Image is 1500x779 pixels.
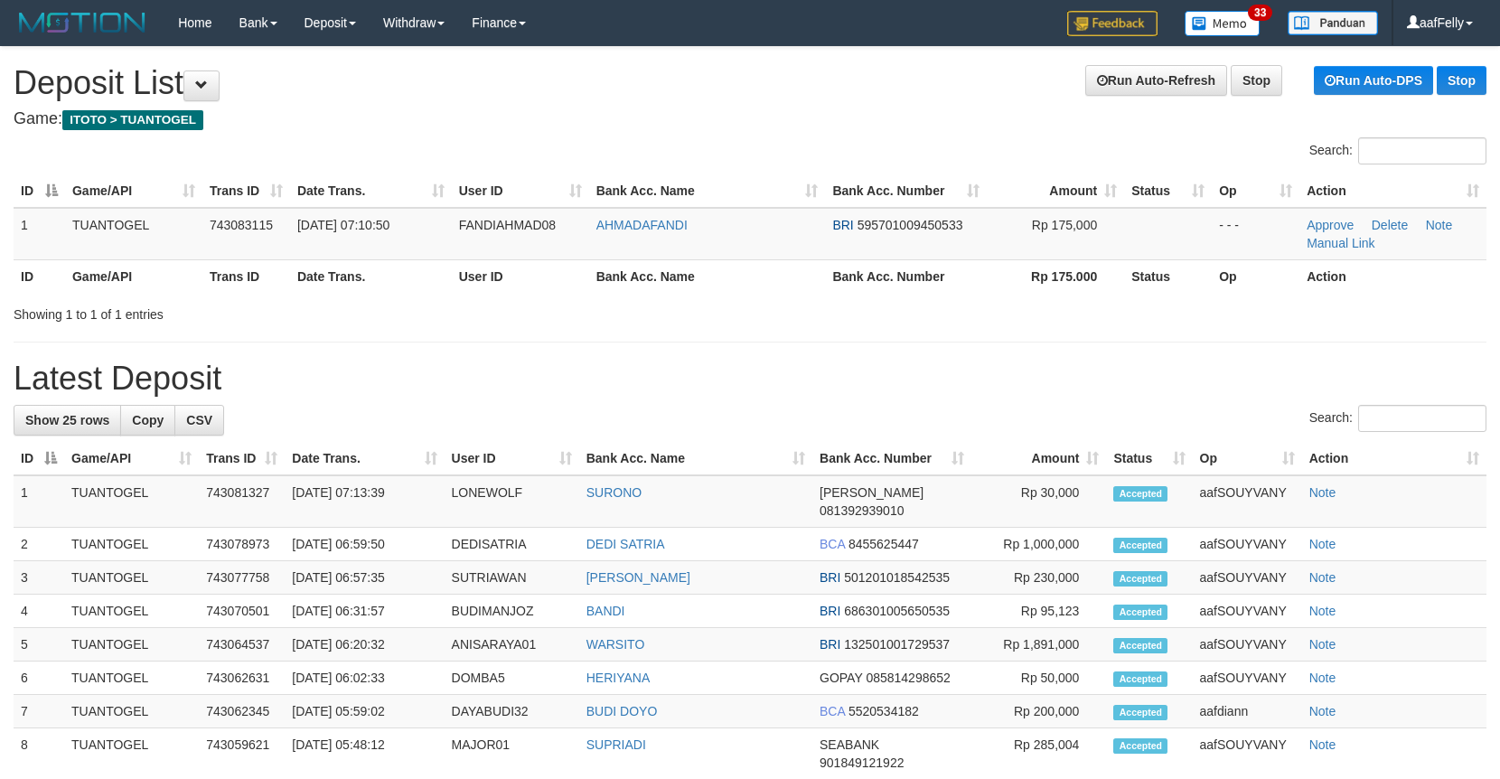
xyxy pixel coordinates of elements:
th: Date Trans.: activate to sort column ascending [290,174,452,208]
td: - - - [1212,208,1299,260]
a: Copy [120,405,175,436]
h1: Latest Deposit [14,361,1486,397]
a: BANDI [586,604,625,618]
span: SEABANK [820,737,879,752]
span: BCA [820,704,845,718]
td: 743062345 [199,695,285,728]
a: Run Auto-Refresh [1085,65,1227,96]
label: Search: [1309,405,1486,432]
td: 5 [14,628,64,662]
td: BUDIMANJOZ [445,595,579,628]
a: DEDI SATRIA [586,537,665,551]
span: Copy 085814298652 to clipboard [866,671,950,685]
td: 7 [14,695,64,728]
span: 743083115 [210,218,273,232]
label: Search: [1309,137,1486,164]
a: Note [1309,570,1336,585]
td: TUANTOGEL [64,695,199,728]
th: Status [1124,259,1212,293]
input: Search: [1358,137,1486,164]
td: DOMBA5 [445,662,579,695]
td: aafSOUYVANY [1193,528,1302,561]
th: Trans ID: activate to sort column ascending [202,174,290,208]
th: ID [14,259,65,293]
img: MOTION_logo.png [14,9,151,36]
a: AHMADAFANDI [596,218,688,232]
th: Status: activate to sort column ascending [1124,174,1212,208]
th: Bank Acc. Name [589,259,826,293]
a: Note [1309,537,1336,551]
img: panduan.png [1288,11,1378,35]
span: GOPAY [820,671,862,685]
th: Game/API: activate to sort column ascending [65,174,202,208]
span: FANDIAHMAD08 [459,218,556,232]
td: 743064537 [199,628,285,662]
span: Accepted [1113,705,1167,720]
th: Date Trans.: activate to sort column ascending [285,442,444,475]
td: ANISARAYA01 [445,628,579,662]
a: HERIYANA [586,671,651,685]
span: Copy 901849121922 to clipboard [820,756,904,770]
th: Bank Acc. Number: activate to sort column ascending [825,174,987,208]
a: Note [1309,637,1336,652]
a: Note [1426,218,1453,232]
td: 743081327 [199,475,285,528]
span: Copy 501201018542535 to clipboard [844,570,950,585]
span: BRI [820,637,840,652]
th: Op [1212,259,1299,293]
td: aafSOUYVANY [1193,475,1302,528]
td: 743077758 [199,561,285,595]
a: Approve [1307,218,1354,232]
td: aafSOUYVANY [1193,595,1302,628]
h1: Deposit List [14,65,1486,101]
td: Rp 50,000 [971,662,1106,695]
span: Copy 8455625447 to clipboard [848,537,919,551]
a: Note [1309,485,1336,500]
td: 743070501 [199,595,285,628]
input: Search: [1358,405,1486,432]
a: SURONO [586,485,642,500]
th: Bank Acc. Name: activate to sort column ascending [579,442,812,475]
td: [DATE] 06:59:50 [285,528,444,561]
span: Accepted [1113,638,1167,653]
span: Copy 081392939010 to clipboard [820,503,904,518]
td: TUANTOGEL [64,528,199,561]
td: Rp 230,000 [971,561,1106,595]
h4: Game: [14,110,1486,128]
td: [DATE] 05:59:02 [285,695,444,728]
td: 6 [14,662,64,695]
span: BCA [820,537,845,551]
a: [PERSON_NAME] [586,570,690,585]
td: 743078973 [199,528,285,561]
th: Game/API [65,259,202,293]
a: Run Auto-DPS [1314,66,1433,95]
a: Manual Link [1307,236,1375,250]
th: Amount: activate to sort column ascending [971,442,1106,475]
th: User ID: activate to sort column ascending [452,174,589,208]
td: TUANTOGEL [64,662,199,695]
th: Rp 175.000 [987,259,1124,293]
span: Accepted [1113,571,1167,587]
td: SUTRIAWAN [445,561,579,595]
div: Showing 1 to 1 of 1 entries [14,298,612,324]
span: Copy 132501001729537 to clipboard [844,637,950,652]
a: SUPRIADI [586,737,646,752]
td: 2 [14,528,64,561]
a: Note [1309,604,1336,618]
span: Copy 686301005650535 to clipboard [844,604,950,618]
th: Date Trans. [290,259,452,293]
a: Note [1309,737,1336,752]
th: Game/API: activate to sort column ascending [64,442,199,475]
td: Rp 200,000 [971,695,1106,728]
span: 33 [1248,5,1272,21]
span: Accepted [1113,671,1167,687]
th: Bank Acc. Number [825,259,987,293]
td: DEDISATRIA [445,528,579,561]
th: Op: activate to sort column ascending [1193,442,1302,475]
td: aafSOUYVANY [1193,662,1302,695]
td: TUANTOGEL [64,628,199,662]
td: LONEWOLF [445,475,579,528]
th: Action: activate to sort column ascending [1302,442,1486,475]
span: Show 25 rows [25,413,109,427]
span: Accepted [1113,486,1167,502]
